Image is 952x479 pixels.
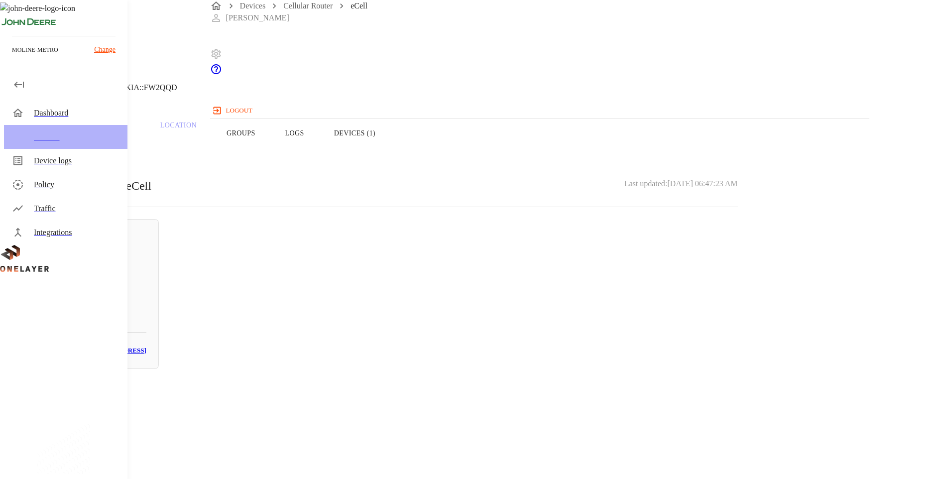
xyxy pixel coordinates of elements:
[210,103,870,119] a: logout
[145,102,212,165] a: Location
[212,102,270,165] button: Groups
[240,1,266,10] a: Devices
[24,177,151,195] p: Devices connected to eCell
[624,177,738,195] h3: Last updated: [DATE] 06:47:23 AM
[210,68,222,77] a: onelayer-support
[270,102,319,165] button: Logs
[210,68,222,77] span: Support Portal
[210,103,256,119] button: logout
[319,102,390,165] button: Devices (1)
[283,1,333,10] a: Cellular Router
[226,12,289,24] p: [PERSON_NAME]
